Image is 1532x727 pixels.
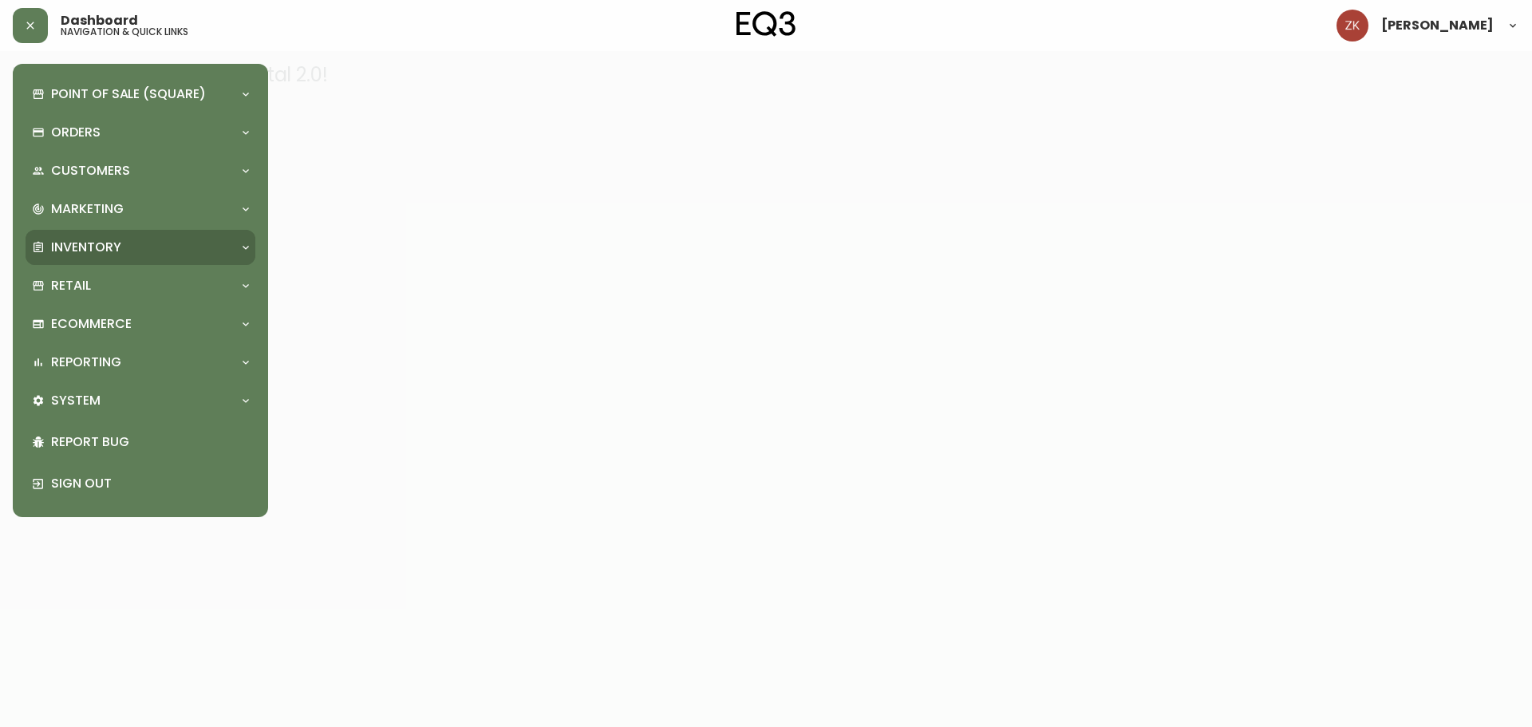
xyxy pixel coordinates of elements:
p: Report Bug [51,433,249,451]
p: Sign Out [51,475,249,492]
div: Retail [26,268,255,303]
div: Marketing [26,192,255,227]
div: Customers [26,153,255,188]
p: Orders [51,124,101,141]
p: Retail [51,277,91,294]
p: Marketing [51,200,124,218]
img: ac4060352bbca922b7bb6492bc802e6d [1337,10,1368,41]
div: Ecommerce [26,306,255,342]
p: Inventory [51,239,121,256]
div: Sign Out [26,463,255,504]
div: Orders [26,115,255,150]
p: System [51,392,101,409]
div: Point of Sale (Square) [26,77,255,112]
div: Report Bug [26,421,255,463]
span: Dashboard [61,14,138,27]
div: Reporting [26,345,255,380]
p: Customers [51,162,130,180]
span: [PERSON_NAME] [1381,19,1494,32]
div: System [26,383,255,418]
h5: navigation & quick links [61,27,188,37]
img: logo [736,11,796,37]
p: Reporting [51,354,121,371]
p: Point of Sale (Square) [51,85,206,103]
p: Ecommerce [51,315,132,333]
div: Inventory [26,230,255,265]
